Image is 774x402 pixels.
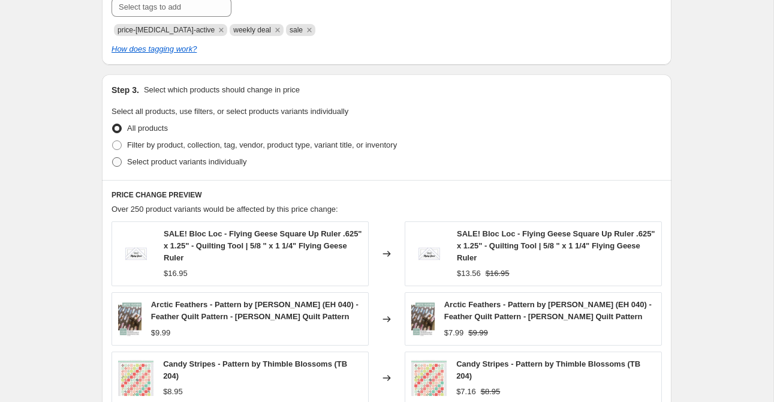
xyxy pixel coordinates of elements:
div: $8.95 [163,386,183,398]
strike: $8.95 [481,386,501,398]
span: Arctic Feathers - Pattern by [PERSON_NAME] (EH 040) - Feather Quilt Pattern - [PERSON_NAME] Quilt... [151,300,359,321]
span: Select product variants individually [127,157,246,166]
span: sale [290,26,303,34]
span: Candy Stripes - Pattern by Thimble Blossoms (TB 204) [456,359,640,380]
div: $7.99 [444,327,464,339]
span: SALE! Bloc Loc - Flying Geese Square Up Ruler .625" x 1.25" - Quilting Tool | 5/8 " x 1 1/4" Flyi... [164,229,362,262]
img: 1c92b71811a772e94e56cc5bd50dc0bb_80x.jpg [411,360,447,396]
div: $7.16 [456,386,476,398]
strike: $16.95 [486,268,510,280]
span: SALE! Bloc Loc - Flying Geese Square Up Ruler .625" x 1.25" - Quilting Tool | 5/8 " x 1 1/4" Flyi... [457,229,655,262]
span: Over 250 product variants would be affected by this price change: [112,205,338,214]
img: 17ce59178345bb31489c9f0e97f25df2_80x.png [411,301,435,337]
div: $13.56 [457,268,481,280]
img: cc22c75a2bad9325af42869fa9eef9fe_80x.jpg [411,236,447,272]
span: Candy Stripes - Pattern by Thimble Blossoms (TB 204) [163,359,347,380]
img: cc22c75a2bad9325af42869fa9eef9fe_80x.jpg [118,236,154,272]
img: 1c92b71811a772e94e56cc5bd50dc0bb_80x.jpg [118,360,153,396]
div: $16.95 [164,268,188,280]
button: Remove price-change-job-active [216,25,227,35]
h6: PRICE CHANGE PREVIEW [112,190,662,200]
a: How does tagging work? [112,44,197,53]
img: 17ce59178345bb31489c9f0e97f25df2_80x.png [118,301,141,337]
span: Select all products, use filters, or select products variants individually [112,107,348,116]
span: weekly deal [233,26,271,34]
button: Remove weekly deal [272,25,283,35]
button: Remove sale [304,25,315,35]
div: $9.99 [151,327,171,339]
p: Select which products should change in price [144,84,300,96]
span: Arctic Feathers - Pattern by [PERSON_NAME] (EH 040) - Feather Quilt Pattern - [PERSON_NAME] Quilt... [444,300,652,321]
strike: $9.99 [468,327,488,339]
span: All products [127,124,168,133]
span: price-change-job-active [118,26,215,34]
h2: Step 3. [112,84,139,96]
span: Filter by product, collection, tag, vendor, product type, variant title, or inventory [127,140,397,149]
